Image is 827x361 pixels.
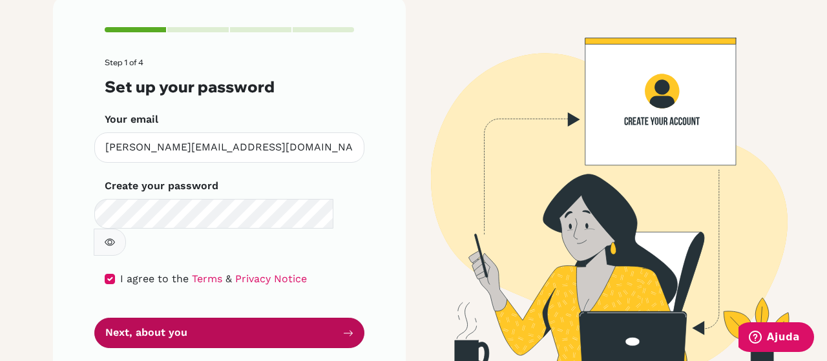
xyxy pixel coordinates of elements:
[120,273,189,285] span: I agree to the
[235,273,307,285] a: Privacy Notice
[94,132,364,163] input: Insert your email*
[738,322,814,355] iframe: Abre um widget para que você possa encontrar mais informações
[105,77,354,96] h3: Set up your password
[94,318,364,348] button: Next, about you
[105,112,158,127] label: Your email
[225,273,232,285] span: &
[105,178,218,194] label: Create your password
[192,273,222,285] a: Terms
[105,57,143,67] span: Step 1 of 4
